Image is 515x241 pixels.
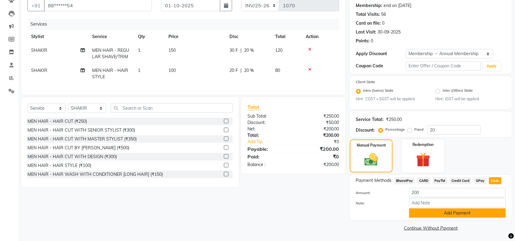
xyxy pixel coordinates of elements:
[351,190,405,196] label: Amount:
[351,225,511,232] a: Continue Without Payment
[243,153,294,160] div: Paid:
[409,198,506,207] input: Add Note
[356,177,392,184] span: Payment Methods
[27,145,129,151] div: MEN HAIR - HAIR CUT BY [PERSON_NAME] (₹500)
[31,48,47,53] span: SHAKIR
[394,177,415,184] span: BharatPay
[293,113,344,119] div: ₹250.00
[409,188,506,197] input: Amount
[243,145,294,153] div: Payable:
[229,47,238,54] span: 30 F
[243,119,294,126] div: Discount:
[356,79,376,85] label: Client State
[293,119,344,126] div: ₹50.00
[356,38,370,44] div: Points:
[302,30,339,44] th: Action
[226,30,272,44] th: Disc
[356,127,375,133] div: Discount:
[27,154,117,160] div: MEN HAIR - HAIR CUT WITH DESIGN (₹300)
[275,48,283,53] span: 120
[356,51,406,57] div: Apply Discount
[356,20,381,27] div: Card on file:
[356,63,406,69] div: Coupon Code
[293,153,344,160] div: ₹0
[293,132,344,139] div: ₹200.00
[240,47,242,54] span: |
[293,145,344,153] div: ₹200.00
[356,116,384,123] div: Service Total:
[244,67,254,74] span: 20 %
[489,177,502,184] span: Cash.
[272,30,302,44] th: Total
[134,30,165,44] th: Qty
[386,116,402,123] div: ₹250.00
[351,200,405,206] label: Note:
[435,96,506,102] small: Hint : IGST will be applied
[474,177,487,184] span: GPay
[138,68,140,73] span: 1
[378,29,401,35] div: 30-09-2025
[244,47,254,54] span: 20 %
[381,11,386,18] div: 56
[483,62,501,71] button: Apply
[384,2,412,9] div: end on [DATE]
[27,136,137,142] div: MEN HAIR - HAIR CUT WITH MASTER STYLIST (₹350)
[275,68,280,73] span: 80
[229,67,238,74] span: 20 F
[357,143,386,148] label: Manual Payment
[243,161,294,168] div: Balance :
[168,68,176,73] span: 100
[92,48,129,59] span: MEN HAIR - REGULAR SHAVE/TRIM
[243,126,294,132] div: Net:
[360,152,382,167] img: _cash.svg
[382,20,385,27] div: 0
[443,88,473,95] label: Inter (Other) State
[27,30,88,44] th: Stylist
[356,29,376,35] div: Last Visit:
[240,67,242,74] span: |
[92,68,128,80] span: MEN HAIR - HAIR STYLE
[356,2,383,9] div: Membership:
[415,127,424,132] label: Fixed
[243,113,294,119] div: Sub Total:
[450,177,472,184] span: Credit Card
[243,139,302,145] a: Add Tip
[28,19,344,30] div: Services
[409,208,506,218] button: Add Payment
[356,11,380,18] div: Total Visits:
[31,68,47,73] span: SHAKIR
[247,104,261,110] span: Total
[293,126,344,132] div: ₹200.00
[371,38,373,44] div: 0
[27,118,87,125] div: MEN HAIR - HAIR CUT (₹250)
[293,161,344,168] div: ₹200.00
[138,48,140,53] span: 1
[302,139,344,145] div: ₹0
[165,30,226,44] th: Price
[27,171,163,178] div: MEN HAIR - HAIR WASH WITH CONDITIONER [LONG HAIR] (₹150)
[27,162,91,169] div: MEN HAIR - HAIR STYLE (₹100)
[413,142,434,147] label: Redemption
[356,96,426,102] small: Hint : CGST + SGST will be applied
[417,177,430,184] span: CARD
[111,103,233,113] input: Search or Scan
[27,127,135,133] div: MEN HAIR - HAIR CUT WITH SENIOR STYLIST (₹300)
[243,132,294,139] div: Total:
[363,88,394,95] label: Intra (Same) State
[412,151,435,168] img: _gift.svg
[406,61,481,71] input: Enter Offer / Coupon Code
[386,127,405,132] label: Percentage
[433,177,448,184] span: PayTM
[88,30,134,44] th: Service
[168,48,176,53] span: 150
